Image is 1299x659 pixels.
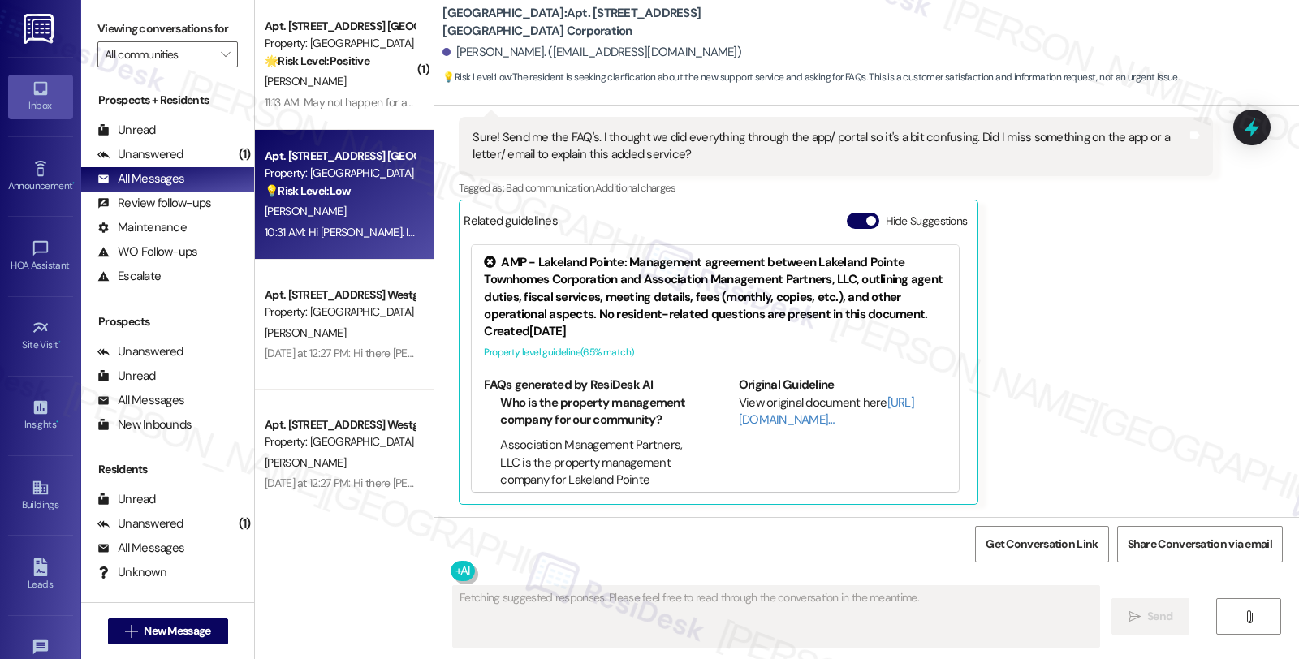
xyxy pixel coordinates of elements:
[739,394,947,429] div: View original document here
[81,92,254,109] div: Prospects + Residents
[500,437,693,506] li: Association Management Partners, LLC is the property management company for Lakeland Pointe Townh...
[97,268,161,285] div: Escalate
[108,618,228,644] button: New Message
[97,368,156,385] div: Unread
[265,183,351,198] strong: 💡 Risk Level: Low
[265,476,965,490] div: [DATE] at 12:27 PM: Hi there [PERSON_NAME]! I just wanted to check in and ask if you are happy wi...
[265,225,738,239] div: 10:31 AM: Hi [PERSON_NAME]. I hope you're doing well. May I know what specific questions you have?
[265,148,415,165] div: Apt. [STREET_ADDRESS] [GEOGRAPHIC_DATA] Corporation
[97,16,238,41] label: Viewing conversations for
[1111,598,1190,635] button: Send
[235,142,255,167] div: (1)
[97,146,183,163] div: Unanswered
[56,416,58,428] span: •
[8,474,73,518] a: Buildings
[97,416,192,433] div: New Inbounds
[8,314,73,358] a: Site Visit •
[886,213,968,230] label: Hide Suggestions
[459,176,1212,200] div: Tagged as:
[97,219,187,236] div: Maintenance
[265,455,346,470] span: [PERSON_NAME]
[81,313,254,330] div: Prospects
[500,394,693,429] li: Who is the property management company for our community?
[442,44,741,61] div: [PERSON_NAME]. ([EMAIL_ADDRESS][DOMAIN_NAME])
[105,41,212,67] input: All communities
[97,564,166,581] div: Unknown
[8,553,73,597] a: Leads
[265,74,346,88] span: [PERSON_NAME]
[484,377,653,393] b: FAQs generated by ResiDesk AI
[265,54,369,68] strong: 🌟 Risk Level: Positive
[1129,610,1141,623] i: 
[442,71,511,84] strong: 💡 Risk Level: Low
[453,586,1099,647] textarea: Fetching suggested responses. Please feel free to read through the conversation in the meantime.
[473,129,1186,164] div: Sure! Send me the FAQ's. I thought we did everything through the app/ portal so it's a bit confus...
[595,181,675,195] span: Additional charges
[97,243,197,261] div: WO Follow-ups
[442,69,1179,86] span: : The resident is seeking clarification about the new support service and asking for FAQs. This i...
[265,204,346,218] span: [PERSON_NAME]
[1117,526,1283,562] button: Share Conversation via email
[97,540,184,557] div: All Messages
[97,195,211,212] div: Review follow-ups
[97,515,183,532] div: Unanswered
[986,536,1098,553] span: Get Conversation Link
[97,122,156,139] div: Unread
[97,170,184,187] div: All Messages
[97,343,183,360] div: Unanswered
[739,377,835,393] b: Original Guideline
[265,416,415,433] div: Apt. [STREET_ADDRESS] Westgate Commons Owners Association, Inc.
[24,14,57,44] img: ResiDesk Logo
[975,526,1108,562] button: Get Conversation Link
[97,392,184,409] div: All Messages
[739,394,914,428] a: [URL][DOMAIN_NAME]…
[484,344,947,361] div: Property level guideline ( 65 % match)
[506,181,594,195] span: Bad communication ,
[484,323,947,340] div: Created [DATE]
[221,48,230,61] i: 
[1147,608,1172,625] span: Send
[58,337,61,348] span: •
[81,461,254,478] div: Residents
[72,178,75,189] span: •
[265,304,415,321] div: Property: [GEOGRAPHIC_DATA]
[8,394,73,437] a: Insights •
[265,286,415,304] div: Apt. [STREET_ADDRESS] Westgate Commons Owners Association, Inc.
[97,491,156,508] div: Unread
[265,346,965,360] div: [DATE] at 12:27 PM: Hi there [PERSON_NAME]! I just wanted to check in and ask if you are happy wi...
[265,95,527,110] div: 11:13 AM: May not happen for a few days but I am willing.
[8,235,73,278] a: HOA Assistant
[1128,536,1272,553] span: Share Conversation via email
[144,622,210,640] span: New Message
[125,625,137,638] i: 
[265,433,415,450] div: Property: [GEOGRAPHIC_DATA]
[265,165,415,182] div: Property: [GEOGRAPHIC_DATA]
[265,325,346,340] span: [PERSON_NAME]
[235,511,255,536] div: (1)
[1243,610,1255,623] i: 
[464,213,558,236] div: Related guidelines
[265,35,415,52] div: Property: [GEOGRAPHIC_DATA]
[8,75,73,118] a: Inbox
[484,254,947,324] div: AMP - Lakeland Pointe: Management agreement between Lakeland Pointe Townhomes Corporation and Ass...
[442,5,767,40] b: [GEOGRAPHIC_DATA]: Apt. [STREET_ADDRESS] [GEOGRAPHIC_DATA] Corporation
[265,18,415,35] div: Apt. [STREET_ADDRESS] [GEOGRAPHIC_DATA] Corporation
